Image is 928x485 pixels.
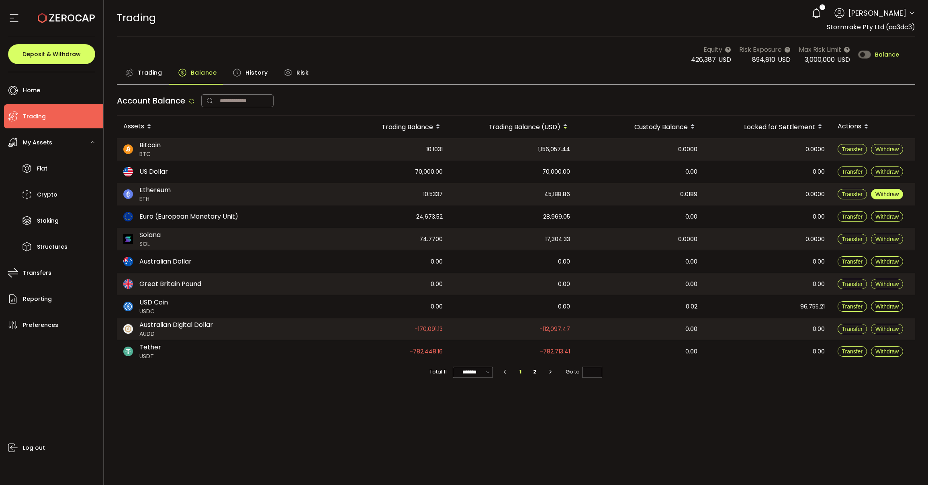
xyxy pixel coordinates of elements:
[23,85,40,96] span: Home
[139,195,171,203] span: ETH
[37,215,59,227] span: Staking
[691,55,716,64] span: 426,387
[686,302,697,311] span: 0.02
[842,213,863,220] span: Transfer
[540,325,570,334] span: -112,097.47
[139,240,161,248] span: SOL
[871,144,903,154] button: Withdraw
[813,280,825,289] span: 0.00
[544,190,570,199] span: 45,188.86
[875,236,899,242] span: Withdraw
[838,346,867,357] button: Transfer
[139,330,213,338] span: AUDD
[123,212,133,221] img: eur_portfolio.svg
[842,326,863,332] span: Transfer
[842,191,863,197] span: Transfer
[685,257,697,266] span: 0.00
[22,51,81,57] span: Deposit & Withdraw
[871,346,903,357] button: Withdraw
[296,65,309,81] span: Risk
[704,120,831,134] div: Locked for Settlement
[123,324,133,334] img: zuPXiwguUFiBOIQyqLOiXsnnNitlx7q4LCwEbLHADjIpTka+Lip0HH8D0VTrd02z+wEAAAAASUVORK5CYII=
[871,301,903,312] button: Withdraw
[431,302,443,311] span: 0.00
[426,145,443,154] span: 10.1031
[123,144,133,154] img: btc_portfolio.svg
[419,235,443,244] span: 74.7700
[8,44,95,64] button: Deposit & Withdraw
[123,279,133,289] img: gbp_portfolio.svg
[813,167,825,177] span: 0.00
[837,55,850,64] span: USD
[838,211,867,222] button: Transfer
[875,258,899,265] span: Withdraw
[449,120,576,134] div: Trading Balance (USD)
[117,95,185,106] span: Account Balance
[245,65,268,81] span: History
[23,111,46,122] span: Trading
[123,347,133,356] img: usdt_portfolio.svg
[875,348,899,355] span: Withdraw
[123,234,133,244] img: sol_portfolio.png
[888,446,928,485] iframe: Chat Widget
[838,324,867,334] button: Transfer
[848,8,906,18] span: [PERSON_NAME]
[703,45,722,55] span: Equity
[827,22,915,32] span: Stormrake Pty Ltd (aa3dc3)
[139,343,161,352] span: Tether
[875,52,899,57] span: Balance
[871,211,903,222] button: Withdraw
[540,347,570,356] span: -782,713.41
[813,325,825,334] span: 0.00
[23,442,45,454] span: Log out
[871,279,903,289] button: Withdraw
[838,234,867,244] button: Transfer
[805,145,825,154] span: 0.0000
[123,189,133,199] img: eth_portfolio.svg
[527,366,542,377] li: 2
[415,325,443,334] span: -170,091.13
[123,257,133,266] img: aud_portfolio.svg
[838,256,867,267] button: Transfer
[429,366,447,377] span: Total 11
[685,212,697,221] span: 0.00
[423,190,443,199] span: 10.5337
[685,347,697,356] span: 0.00
[123,302,133,311] img: usdc_portfolio.svg
[685,167,697,177] span: 0.00
[558,302,570,311] span: 0.00
[799,45,841,55] span: Max Risk Limit
[139,320,213,330] span: Australian Digital Dollar
[37,189,57,201] span: Crypto
[842,281,863,287] span: Transfer
[678,235,697,244] span: 0.0000
[838,166,867,177] button: Transfer
[800,302,825,311] span: 96,755.21
[842,258,863,265] span: Transfer
[23,293,52,305] span: Reporting
[875,326,899,332] span: Withdraw
[139,140,161,150] span: Bitcoin
[576,120,704,134] div: Custody Balance
[23,267,51,279] span: Transfers
[838,189,867,199] button: Transfer
[838,279,867,289] button: Transfer
[139,307,168,316] span: USDC
[752,55,775,64] span: 894,810
[416,212,443,221] span: 24,673.52
[813,257,825,266] span: 0.00
[805,190,825,199] span: 0.0000
[23,137,52,148] span: My Assets
[875,281,899,287] span: Withdraw
[718,55,731,64] span: USD
[831,120,916,134] div: Actions
[139,257,192,266] span: Australian Dollar
[545,235,570,244] span: 17,304.33
[542,167,570,177] span: 70,000.00
[813,212,825,221] span: 0.00
[117,120,322,134] div: Assets
[322,120,449,134] div: Trading Balance
[139,279,201,289] span: Great Britain Pound
[123,167,133,177] img: usd_portfolio.svg
[838,301,867,312] button: Transfer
